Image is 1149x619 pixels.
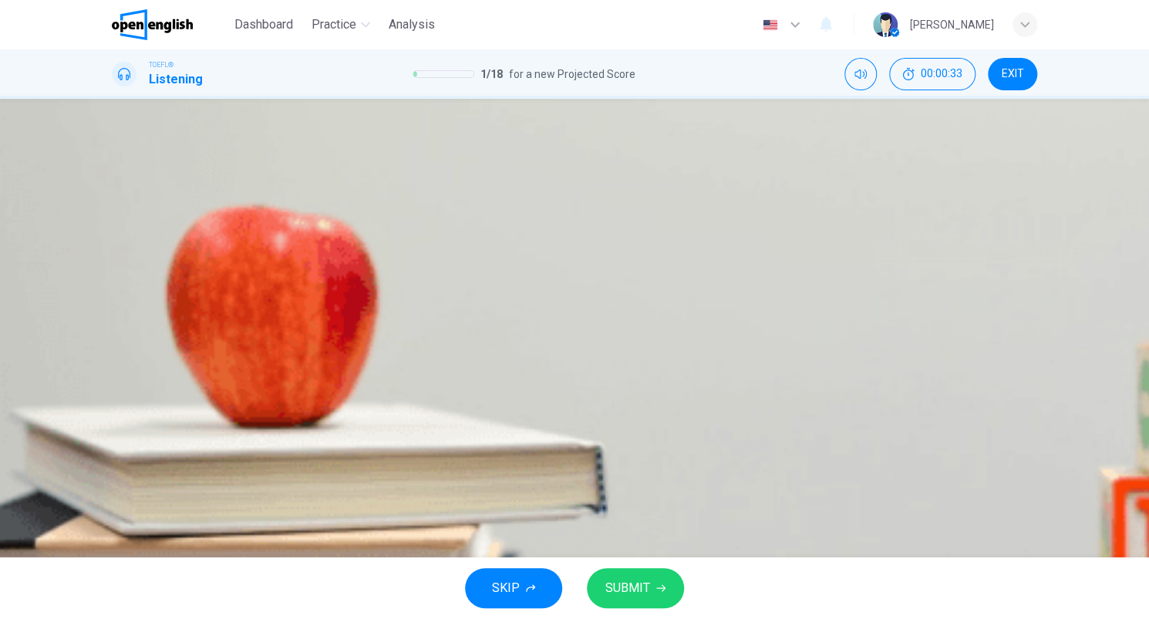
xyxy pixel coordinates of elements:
[389,15,435,34] span: Analysis
[228,11,299,39] button: Dashboard
[1002,68,1024,80] span: EXIT
[889,58,975,90] div: Hide
[112,9,193,40] img: OpenEnglish logo
[587,568,684,608] button: SUBMIT
[312,15,356,34] span: Practice
[873,12,898,37] img: Profile picture
[988,58,1037,90] button: EXIT
[149,59,174,70] span: TOEFL®
[760,19,780,31] img: en
[492,577,520,599] span: SKIP
[382,11,441,39] button: Analysis
[480,65,503,83] span: 1 / 18
[910,15,994,34] div: [PERSON_NAME]
[509,65,635,83] span: for a new Projected Score
[234,15,293,34] span: Dashboard
[844,58,877,90] div: Mute
[921,68,962,80] span: 00:00:33
[149,70,203,89] h1: Listening
[605,577,650,599] span: SUBMIT
[305,11,376,39] button: Practice
[112,9,228,40] a: OpenEnglish logo
[889,58,975,90] button: 00:00:33
[465,568,562,608] button: SKIP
